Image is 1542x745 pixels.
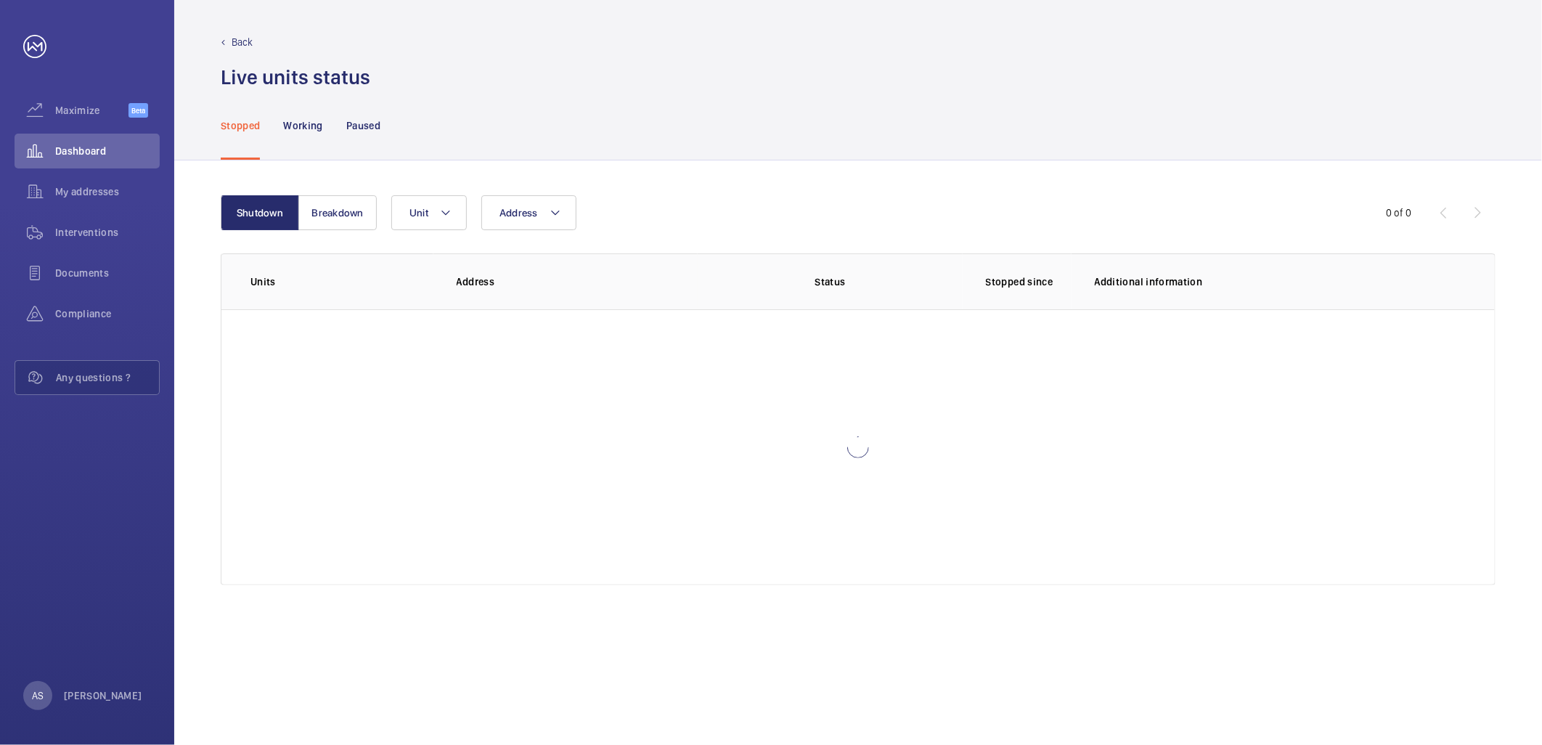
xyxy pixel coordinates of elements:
span: Any questions ? [56,370,159,385]
span: Compliance [55,306,160,321]
p: Paused [346,118,380,133]
span: Maximize [55,103,128,118]
p: Units [250,274,433,289]
p: Status [708,274,952,289]
span: Address [499,207,538,219]
button: Unit [391,195,467,230]
span: Documents [55,266,160,280]
span: Interventions [55,225,160,240]
button: Shutdown [221,195,299,230]
span: Beta [128,103,148,118]
p: Stopped [221,118,260,133]
p: Working [283,118,322,133]
button: Address [481,195,576,230]
button: Breakdown [298,195,377,230]
h1: Live units status [221,64,370,91]
p: Back [232,35,253,49]
p: AS [32,688,44,703]
p: Additional information [1095,274,1466,289]
span: My addresses [55,184,160,199]
div: 0 of 0 [1386,205,1412,220]
span: Unit [409,207,428,219]
p: Address [457,274,698,289]
span: Dashboard [55,144,160,158]
p: Stopped since [986,274,1072,289]
p: [PERSON_NAME] [64,688,142,703]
